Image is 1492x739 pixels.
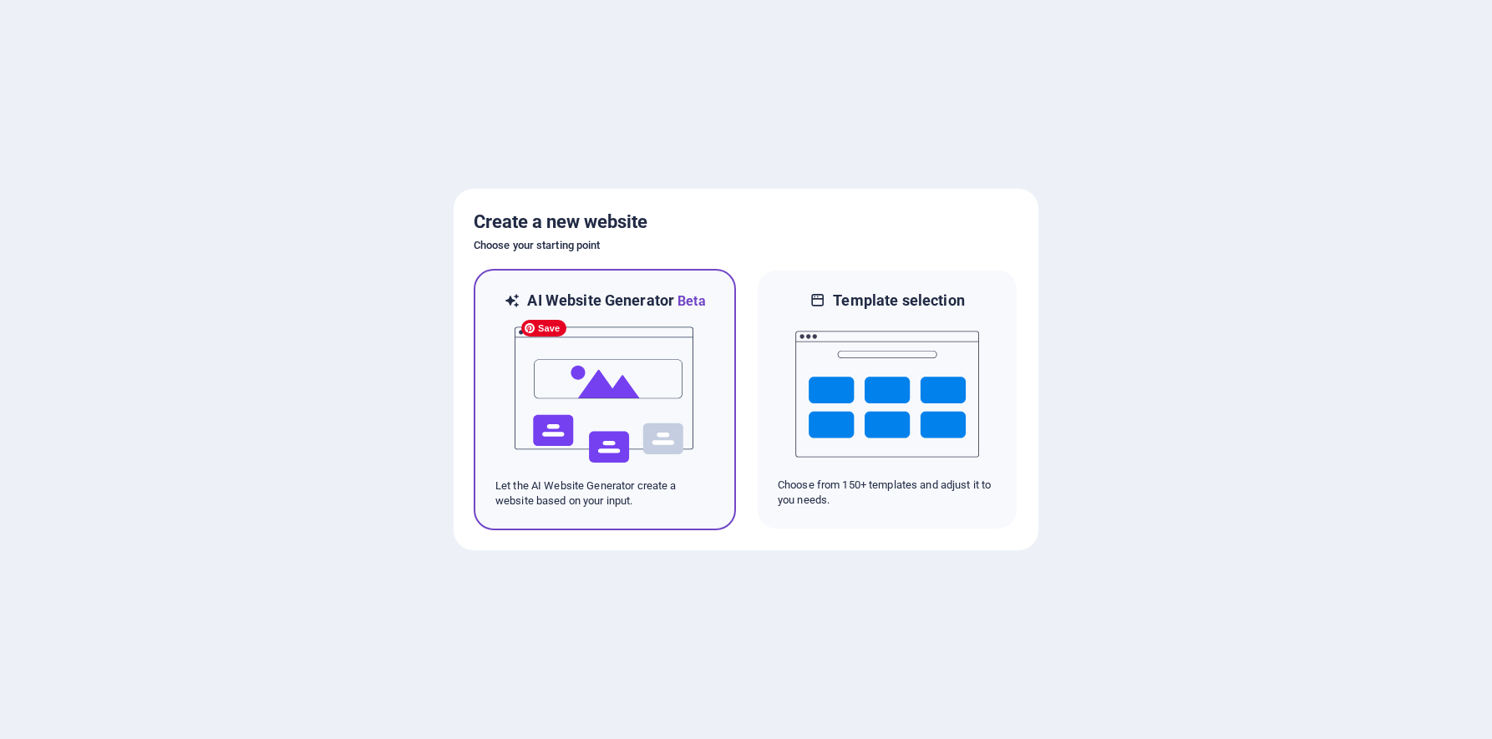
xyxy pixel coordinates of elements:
[833,291,964,311] h6: Template selection
[474,269,736,530] div: AI Website GeneratorBetaaiLet the AI Website Generator create a website based on your input.
[778,478,997,508] p: Choose from 150+ templates and adjust it to you needs.
[521,320,566,337] span: Save
[674,293,706,309] span: Beta
[513,311,697,478] img: ai
[527,291,705,311] h6: AI Website Generator
[474,235,1018,256] h6: Choose your starting point
[495,478,714,509] p: Let the AI Website Generator create a website based on your input.
[474,209,1018,235] h5: Create a new website
[756,269,1018,530] div: Template selectionChoose from 150+ templates and adjust it to you needs.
